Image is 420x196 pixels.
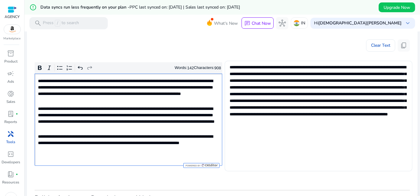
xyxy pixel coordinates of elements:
span: code_blocks [7,151,15,158]
p: Developers [2,159,20,165]
span: search [34,20,42,27]
span: content_copy [400,42,407,49]
span: PPC last synced on: [DATE] | Sales last synced on: [DATE] [129,4,240,10]
img: in.svg [294,20,300,26]
p: Product [4,59,17,64]
button: Clear Text [366,39,395,52]
label: 908 [214,66,221,70]
p: Tools [6,139,16,145]
p: Reports [5,119,17,125]
span: Upgrade Now [384,4,410,11]
span: campaign [7,70,15,77]
span: handyman [7,130,15,138]
p: IN [301,18,305,28]
mat-icon: error_outline [29,4,37,11]
span: lab_profile [7,110,15,118]
span: fiber_manual_record [16,173,18,176]
p: Chat Now [252,20,271,26]
p: Press to search [43,20,79,27]
button: Upgrade Now [379,2,415,12]
div: Rich Text Editor. Editing area: main. Press Alt+0 for help. [35,74,222,166]
button: chatChat Now [242,17,274,29]
p: Resources [2,180,20,185]
span: Clear Text [371,39,390,52]
b: [DEMOGRAPHIC_DATA][PERSON_NAME] [318,20,402,26]
button: hub [276,17,288,29]
label: 142 [187,66,194,70]
p: Marketplace [4,36,21,41]
div: Words: Characters: [175,64,221,72]
span: inventory_2 [7,50,15,57]
span: hub [279,20,286,27]
button: content_copy [398,39,410,52]
p: Sales [6,99,15,104]
p: Hi [314,21,402,25]
h5: Data syncs run less frequently on your plan - [40,5,240,10]
div: Editor toolbar [35,62,222,74]
span: book_4 [7,171,15,178]
span: / [55,20,60,27]
span: chat [244,20,250,27]
p: AGENCY [5,14,20,20]
img: amazon.svg [4,25,21,34]
span: What's New [214,18,238,29]
span: keyboard_arrow_down [404,20,411,27]
p: Ads [8,79,14,84]
span: fiber_manual_record [16,113,18,115]
span: Powered by [185,164,201,167]
span: donut_small [7,90,15,97]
